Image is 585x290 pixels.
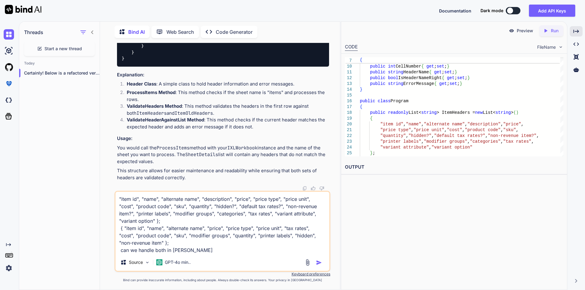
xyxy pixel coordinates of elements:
h1: Threads [24,29,43,36]
span: { [360,104,362,109]
span: ; [447,81,449,86]
img: premium [4,79,14,89]
span: , [431,133,434,138]
span: int [388,58,395,63]
span: string [421,110,436,115]
span: , [501,128,503,132]
span: ; [452,70,454,75]
span: set [457,75,465,80]
p: Preview [517,28,533,34]
span: ; [442,58,444,63]
textarea: "item id", "name", "alternate name", "description", "price", "price type", "price unit", "cost", ... [115,192,329,254]
li: : This method validates the headers in the first row against both and . [122,103,329,117]
span: new [475,110,483,115]
img: darkCloudIdeIcon [4,95,14,105]
p: This structure allows for easier maintenance and readability while ensuring that both sets of hea... [117,167,329,181]
img: ai-studio [4,46,14,56]
img: settings [4,263,14,273]
span: "quantity" [380,133,406,138]
span: { [442,75,444,80]
span: { [370,116,372,121]
strong: ProcessItems Method [127,89,175,95]
span: ; [373,151,375,155]
span: , [536,133,539,138]
div: 16 [345,98,352,104]
span: , [501,122,503,127]
span: "cost" [447,128,462,132]
code: ItemOldHeaders [175,110,213,116]
span: ; [455,75,457,80]
p: Run [551,28,558,34]
li: : This method checks if the current header matches the expected header and adds an error message ... [122,117,329,130]
span: Program [390,99,408,103]
span: Start a new thread [44,46,82,52]
button: Documentation [439,8,471,14]
span: CellNumber [395,64,421,69]
span: ; [431,58,434,63]
span: IsHeaderNameRight [398,75,442,80]
div: 17 [345,104,352,110]
img: preview [509,28,514,33]
span: ) [516,110,518,115]
span: , [521,122,523,127]
span: string [388,70,403,75]
button: Add API Keys [529,5,575,17]
span: get [426,64,434,69]
span: "categories" [470,139,501,144]
p: GPT-4o min.. [165,259,191,265]
span: , [467,139,470,144]
p: You would call the method with your instance and the name of the sheet you want to process. The l... [117,145,329,165]
code: ProcessItems [157,145,190,151]
span: , [421,139,424,144]
span: public [370,70,385,75]
span: "alternate name" [424,122,465,127]
span: { [360,58,362,62]
span: class [378,99,390,103]
span: public [360,99,375,103]
span: string [495,110,511,115]
img: dislike [319,186,324,191]
span: public [370,110,385,115]
span: { [419,58,421,63]
span: ; [434,64,436,69]
li: : A simple class to hold header information and error messages. [122,81,329,89]
span: , [429,145,431,150]
strong: ValidateHeaderAgainstList Method [127,117,204,123]
span: RowNumber [395,58,419,63]
div: 18 [345,110,352,116]
img: attachment [304,259,311,266]
h2: Today [19,61,100,66]
span: "printer labels" [380,139,421,144]
span: get [424,58,431,63]
span: "price" [503,122,521,127]
span: get [439,81,447,86]
span: "variant option" [431,145,472,150]
span: , [501,139,503,144]
img: like [311,186,316,191]
div: 20 [345,121,352,127]
span: { [421,64,424,69]
span: HeaderName [403,70,429,75]
span: public [370,64,385,69]
span: } [447,64,449,69]
span: FileName [537,44,556,50]
span: "hidden?" [408,133,431,138]
div: 14 [345,87,352,93]
p: Keyboard preferences [115,272,330,277]
div: 25 [345,150,352,156]
p: Bind AI [128,28,145,36]
span: , [444,128,447,132]
code: SheetDetails [185,152,218,158]
p: Bind can provide inaccurate information, including about people. Always double-check its answers.... [115,278,330,282]
span: readonly [388,110,408,115]
span: set [437,64,444,69]
span: "tax rates" [503,139,531,144]
div: 22 [345,133,352,139]
div: 10 [345,64,352,69]
div: 13 [345,81,352,87]
span: 7 [345,58,352,64]
code: IXLWorkbook [227,145,257,151]
span: "description" [467,122,501,127]
img: chat [4,29,14,40]
span: "default tax rates?" [434,133,485,138]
